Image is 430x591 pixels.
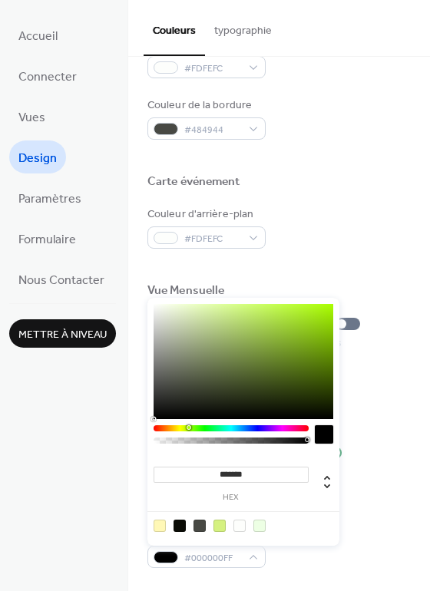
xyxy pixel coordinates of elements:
[18,327,107,343] span: Mettre à niveau
[233,520,246,532] div: rgb(253, 254, 252)
[253,520,266,532] div: rgb(237, 255, 228)
[18,65,77,89] span: Connecter
[174,520,186,532] div: rgb(11, 12, 6)
[213,520,226,532] div: rgb(213, 241, 128)
[9,18,67,51] a: Accueil
[18,269,104,292] span: Nous Contacter
[9,222,85,255] a: Formulaire
[154,494,309,502] label: hex
[184,122,241,138] span: #484944
[147,97,263,114] div: Couleur de la bordure
[147,206,263,223] div: Couleur d'arrière-plan
[147,283,224,299] div: Vue Mensuelle
[184,231,241,247] span: #FDFEFC
[18,106,45,130] span: Vues
[9,262,114,295] a: Nous Contacter
[9,140,66,173] a: Design
[9,319,116,348] button: Mettre à niveau
[147,174,240,190] div: Carte événement
[184,550,241,566] span: #000000FF
[18,187,81,211] span: Paramètres
[18,25,58,48] span: Accueil
[193,520,206,532] div: rgb(72, 73, 68)
[154,520,166,532] div: rgb(255, 248, 182)
[9,181,91,214] a: Paramètres
[18,147,57,170] span: Design
[184,61,241,77] span: #FDFEFC
[18,228,76,252] span: Formulaire
[9,100,55,133] a: Vues
[9,59,86,92] a: Connecter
